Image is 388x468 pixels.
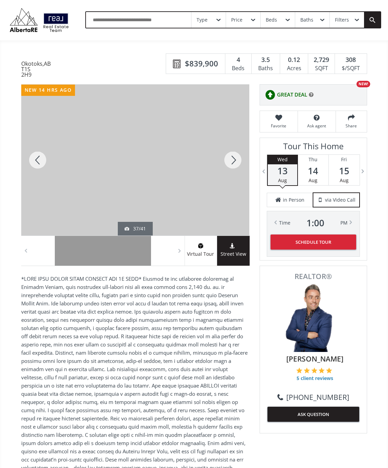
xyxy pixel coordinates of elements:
[296,375,334,382] span: 5 client reviews
[298,166,328,176] span: 14
[197,17,208,22] div: Type
[255,55,276,64] div: 3.5
[301,123,332,129] span: Ask agent
[326,367,332,374] img: 5 of 5 stars
[277,392,349,402] a: [PHONE_NUMBER]
[300,17,313,22] div: Baths
[335,17,349,22] div: Filters
[185,250,217,258] span: Virtual Tour
[340,177,349,184] span: Aug
[268,166,297,176] span: 13
[277,91,307,98] span: GREAT DEAL
[314,55,329,64] span: 2,729
[185,236,217,266] a: virtual tour iconVirtual Tour
[279,283,348,352] img: Photo of Keiran Hughes
[21,85,249,236] div: 71 Crystal Shores Road Okotoks, AB T1S 2H9 - Photo 37 of 41
[284,63,304,74] div: Acres
[125,225,146,232] div: 37/41
[278,177,287,184] span: Aug
[7,7,72,34] img: Logo
[197,243,204,249] img: virtual tour icon
[311,367,317,374] img: 3 of 5 stars
[266,17,277,22] div: Beds
[338,63,363,74] div: $/SQFT
[21,85,75,96] div: new 14 hrs ago
[306,218,324,228] span: 1 : 00
[263,88,277,102] img: rating icon
[325,197,355,203] span: via Video Call
[304,367,310,374] img: 2 of 5 stars
[267,141,360,154] h3: Tour This Home
[255,63,276,74] div: Baths
[271,235,356,250] button: Schedule Tour
[296,367,302,374] img: 1 of 5 stars
[338,55,363,64] div: 308
[309,177,317,184] span: Aug
[229,63,248,74] div: Beds
[329,155,360,164] div: Fri
[298,155,328,164] div: Thu
[229,55,248,64] div: 4
[284,55,304,64] div: 0.12
[268,155,297,164] div: Wed
[267,407,359,422] button: ASK QUESTION
[318,367,325,374] img: 4 of 5 stars
[312,63,331,74] div: SQFT
[339,123,363,129] span: Share
[329,166,360,176] span: 15
[217,250,250,258] span: Street View
[185,58,218,69] span: $839,900
[356,81,370,87] div: NEW!
[283,197,304,203] span: in Person
[279,218,348,228] div: Time PM
[231,17,242,22] div: Price
[271,354,359,364] span: [PERSON_NAME]
[263,123,294,129] span: Favorite
[267,273,359,280] span: REALTOR®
